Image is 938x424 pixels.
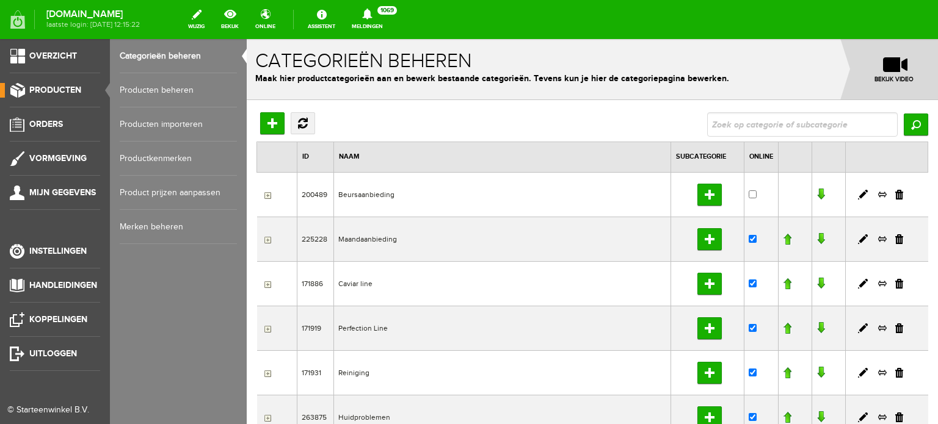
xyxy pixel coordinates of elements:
[87,178,424,222] td: Maandaanbieding
[631,328,641,339] a: Producten
[44,73,68,95] a: Vernieuwen
[344,6,390,33] a: Meldingen1069
[631,150,641,161] a: Producten
[451,323,475,345] input: Subcategorie toevoegen
[631,195,641,206] a: Producten
[13,73,38,95] input: Hoofdcategorie toevoegen
[87,133,424,178] td: Beursaanbieding
[120,142,237,176] a: Productkenmerken
[498,103,532,134] th: Online
[611,151,621,160] a: Bewerken
[120,176,237,210] a: Product prijzen aanpassen
[29,314,87,325] span: Koppelingen
[611,240,621,250] a: Bewerken
[657,74,682,96] input: Zoeken
[29,51,77,61] span: Overzicht
[120,210,237,244] a: Merken beheren
[598,36,696,45] span: bekijk video
[424,103,498,134] th: Subcategorie
[50,356,87,400] td: 263875
[631,239,641,250] a: Producten
[9,33,683,46] p: Maak hier productcategorieën aan en bewerk bestaande categorieën. Tevens kun je hier de categorie...
[451,189,475,211] input: Subcategorie toevoegen
[120,73,237,107] a: Producten beheren
[631,373,641,384] a: Producten
[451,234,475,256] input: Subcategorie toevoegen
[15,374,24,384] input: Expand
[15,329,24,339] input: Expand
[120,107,237,142] a: Producten importeren
[50,103,87,134] th: ID
[9,12,683,33] h1: Categorieën beheren
[451,367,475,389] input: Subcategorie toevoegen
[300,6,343,33] a: Assistent
[460,73,651,98] input: Zoek op categorie of subcategorie
[7,404,93,417] div: © Starteenwinkel B.V.
[649,195,656,205] a: Verwijderen
[46,11,140,18] strong: [DOMAIN_NAME]
[50,311,87,356] td: 171931
[451,145,475,167] input: Subcategorie toevoegen
[649,240,656,250] a: Verwijderen
[649,284,656,294] a: Verwijderen
[29,280,97,290] span: Handleidingen
[214,6,246,33] a: bekijk
[29,187,96,198] span: Mijn gegevens
[87,267,424,311] td: Perfection Line
[377,6,397,15] span: 1069
[50,178,87,222] td: 225228
[631,284,641,295] a: Producten
[611,329,621,339] a: Bewerken
[50,133,87,178] td: 200489
[451,278,475,300] input: Subcategorie toevoegen
[46,21,140,28] span: laatste login: [DATE] 12:15:22
[50,267,87,311] td: 171919
[50,222,87,267] td: 171886
[87,311,424,356] td: Reiniging
[29,348,77,359] span: Uitloggen
[120,39,237,73] a: Categorieën beheren
[248,6,283,33] a: online
[87,103,424,134] th: Naam
[181,6,212,33] a: wijzig
[87,222,424,267] td: Caviar line
[15,240,24,250] input: Expand
[611,195,621,205] a: Bewerken
[15,196,24,206] input: Expand
[611,373,621,383] a: Bewerken
[611,284,621,294] a: Bewerken
[29,246,87,256] span: Instellingen
[29,119,63,129] span: Orders
[29,153,87,163] span: Vormgeving
[649,329,656,339] a: Verwijderen
[29,85,81,95] span: Producten
[649,151,656,160] a: Verwijderen
[15,151,24,161] input: Expand
[87,356,424,400] td: Huidproblemen
[649,373,656,383] a: Verwijderen
[15,285,24,295] input: Expand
